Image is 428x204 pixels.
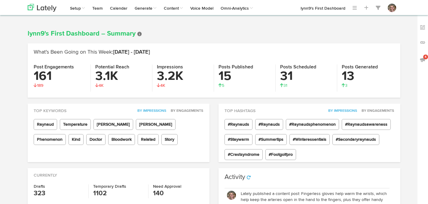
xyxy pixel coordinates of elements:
h3: 15 [219,70,271,83]
h4: Drafts [34,184,84,189]
div: Top Hashtags [219,104,400,114]
span: 31 [280,83,287,88]
span: #Crestsyndrome [225,149,263,160]
h3: 323 [34,189,84,198]
h3: 161 [34,70,86,83]
span: Temperature [60,119,91,130]
span: Story [161,134,178,145]
h4: Post Engagements [34,64,86,70]
img: OhcUycdS6u5e6MDkMfFl [388,4,396,12]
span: [PERSON_NAME] [93,119,133,130]
h4: Need Approval [153,184,203,189]
span: 5 [219,83,224,88]
img: logo_lately_bg_light.svg [28,4,57,12]
h3: Activity [225,174,245,180]
span: Bloodwork [108,134,135,145]
span: 189 [34,83,43,88]
span: Phenomenon [34,134,66,145]
span: #Raynaudsawareness [342,119,391,130]
div: Top Keywords [28,104,209,114]
span: [DATE] - [DATE] [113,49,150,55]
h3: 31 [280,70,332,83]
span: Doctor [86,134,105,145]
h4: Impressions [157,64,209,70]
span: #Raynauds [255,119,283,130]
h3: 13 [342,70,394,83]
span: #Staywarm [225,134,252,145]
h2: What’s Been Going on This Week: [34,49,394,55]
span: 4K [157,83,165,88]
span: Related [138,134,159,145]
span: #Secondaryraynauds [332,134,379,145]
iframe: Opens a widget where you can find more information [389,186,422,201]
h4: Posts Published [219,64,271,70]
button: By Impressions [134,108,167,114]
h4: Posts Scheduled [280,64,332,70]
h3: 3.2K [157,70,209,83]
h3: 1102 [93,189,143,198]
span: 4 [423,55,428,59]
button: By Engagements [358,108,394,114]
img: OhcUycdS6u5e6MDkMfFl [227,191,236,200]
span: #Winteressentials [289,134,330,145]
span: #Raynauds [225,119,252,130]
h3: 140 [153,189,203,198]
span: #Footgolfpro [265,149,296,160]
span: [PERSON_NAME] [136,119,176,130]
img: keywords_off.svg [420,24,426,30]
span: #Summertips [255,134,287,145]
span: Raynaud [34,119,57,130]
span: Kind [69,134,84,145]
span: #Raynaudsphenomenon [286,119,339,130]
h4: Posts Generated [342,64,394,70]
h4: Temporary Drafts [93,184,143,189]
img: announcements_off.svg [420,57,426,63]
h3: 3.1K [95,70,148,83]
div: Currently [28,168,209,178]
span: 3 [342,83,347,88]
button: By Impressions [325,108,357,114]
h1: lynn9's First Dashboard – Summary [28,30,400,37]
h4: Potential Reach [95,64,148,70]
img: links_off.svg [420,39,426,46]
span: 4K [95,83,104,88]
button: By Engagements [167,108,203,114]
